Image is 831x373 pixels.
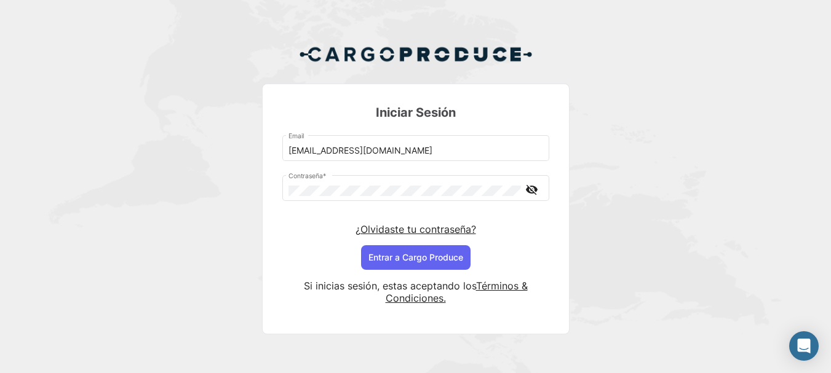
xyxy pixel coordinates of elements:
[525,182,539,197] mat-icon: visibility_off
[288,146,543,156] input: Email
[299,39,533,69] img: Cargo Produce Logo
[789,331,819,361] div: Abrir Intercom Messenger
[282,104,549,121] h3: Iniciar Sesión
[356,223,476,235] a: ¿Olvidaste tu contraseña?
[386,280,528,304] a: Términos & Condiciones.
[361,245,471,270] button: Entrar a Cargo Produce
[304,280,476,292] span: Si inicias sesión, estas aceptando los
